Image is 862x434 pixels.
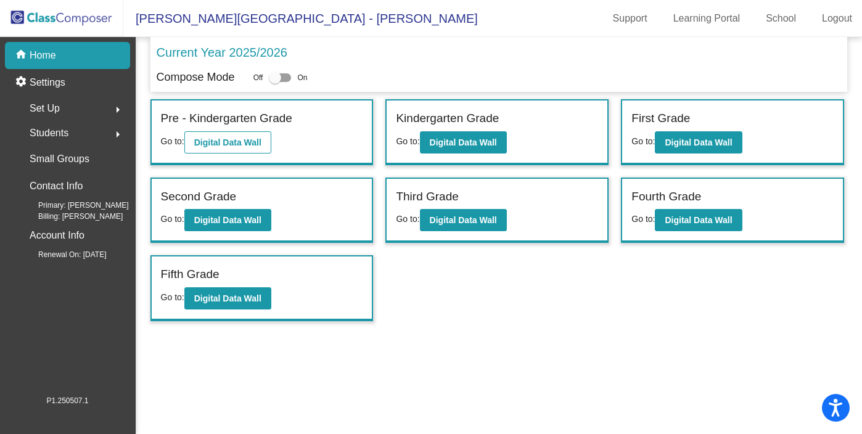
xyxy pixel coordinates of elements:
b: Digital Data Wall [665,137,732,147]
label: First Grade [631,110,690,128]
a: Logout [812,9,862,28]
mat-icon: arrow_right [110,102,125,117]
b: Digital Data Wall [194,137,261,147]
p: Small Groups [30,150,89,168]
b: Digital Data Wall [194,215,261,225]
p: Settings [30,75,65,90]
p: Account Info [30,227,84,244]
label: Second Grade [161,188,237,206]
span: Go to: [161,214,184,224]
button: Digital Data Wall [655,209,742,231]
a: Support [603,9,657,28]
mat-icon: arrow_right [110,127,125,142]
p: Current Year 2025/2026 [157,43,287,62]
p: Contact Info [30,178,83,195]
button: Digital Data Wall [655,131,742,154]
span: Primary: [PERSON_NAME] [18,200,129,211]
button: Digital Data Wall [184,131,271,154]
p: Home [30,48,56,63]
label: Kindergarten Grade [396,110,499,128]
b: Digital Data Wall [665,215,732,225]
span: Go to: [161,136,184,146]
label: Fourth Grade [631,188,701,206]
mat-icon: settings [15,75,30,90]
label: Pre - Kindergarten Grade [161,110,292,128]
span: Students [30,125,68,142]
span: Set Up [30,100,60,117]
mat-icon: home [15,48,30,63]
button: Digital Data Wall [184,209,271,231]
span: Go to: [161,292,184,302]
b: Digital Data Wall [194,293,261,303]
span: [PERSON_NAME][GEOGRAPHIC_DATA] - [PERSON_NAME] [123,9,478,28]
span: Go to: [631,214,655,224]
a: Learning Portal [663,9,750,28]
b: Digital Data Wall [430,215,497,225]
a: School [756,9,806,28]
span: Billing: [PERSON_NAME] [18,211,123,222]
button: Digital Data Wall [420,209,507,231]
span: Go to: [396,136,419,146]
span: On [297,72,307,83]
button: Digital Data Wall [184,287,271,309]
span: Renewal On: [DATE] [18,249,106,260]
button: Digital Data Wall [420,131,507,154]
label: Third Grade [396,188,458,206]
p: Compose Mode [157,69,235,86]
span: Go to: [631,136,655,146]
label: Fifth Grade [161,266,220,284]
b: Digital Data Wall [430,137,497,147]
span: Off [253,72,263,83]
span: Go to: [396,214,419,224]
